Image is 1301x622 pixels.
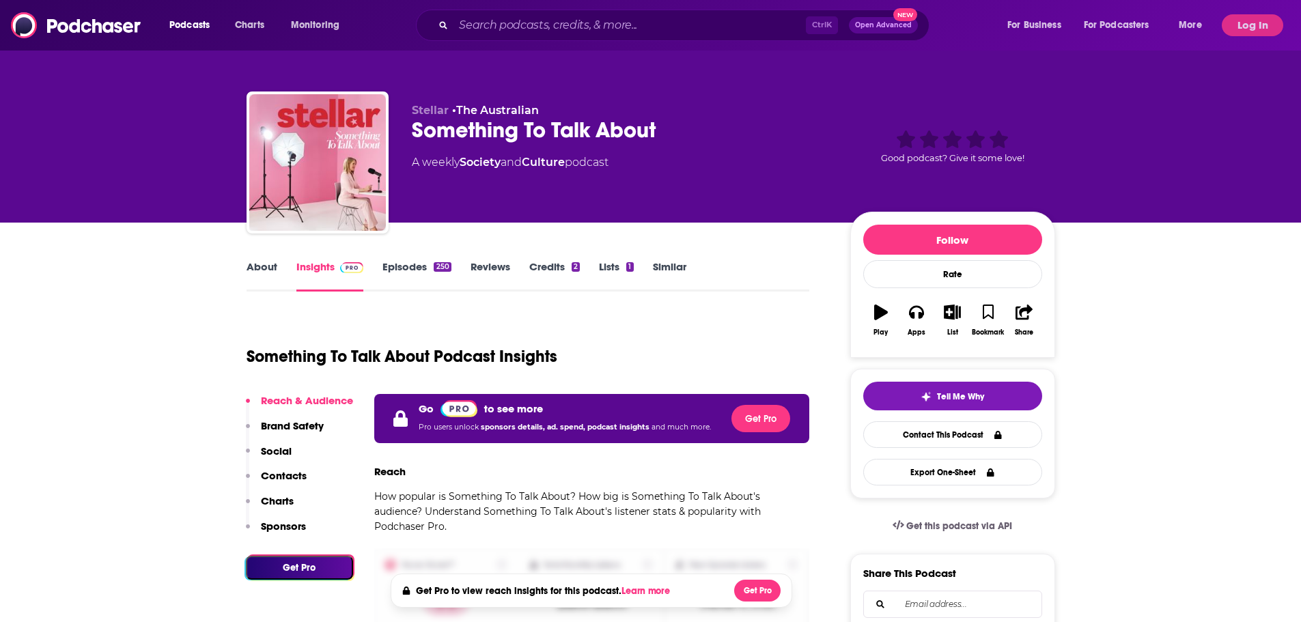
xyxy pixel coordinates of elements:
a: Reviews [471,260,510,292]
a: Lists1 [599,260,633,292]
span: • [452,104,539,117]
input: Search podcasts, credits, & more... [453,14,806,36]
span: More [1179,16,1202,35]
a: Contact This Podcast [863,421,1042,448]
div: Search followers [863,591,1042,618]
button: Charts [246,494,294,520]
a: Similar [653,260,686,292]
button: Share [1006,296,1041,345]
p: Contacts [261,469,307,482]
a: InsightsPodchaser Pro [296,260,364,292]
div: Good podcast? Give it some love! [850,104,1055,188]
p: Sponsors [261,520,306,533]
button: open menu [160,14,227,36]
span: Stellar [412,104,449,117]
p: Charts [261,494,294,507]
div: Apps [908,328,925,337]
button: Learn more [621,586,673,597]
button: Play [863,296,899,345]
button: Social [246,444,292,470]
button: Open AdvancedNew [849,17,918,33]
p: Brand Safety [261,419,324,432]
h1: Something To Talk About Podcast Insights [247,346,557,367]
div: Bookmark [972,328,1004,337]
span: For Business [1007,16,1061,35]
span: Get this podcast via API [906,520,1012,532]
input: Email address... [875,591,1031,617]
button: Reach & Audience [246,394,353,419]
a: About [247,260,277,292]
p: Social [261,444,292,457]
div: Play [873,328,888,337]
button: Export One-Sheet [863,459,1042,485]
a: Credits2 [529,260,580,292]
span: Charts [235,16,264,35]
a: Society [460,156,501,169]
span: Ctrl K [806,16,838,34]
button: Follow [863,225,1042,255]
a: Get this podcast via API [882,509,1024,543]
button: Get Pro [731,405,790,432]
div: 250 [434,262,451,272]
img: Podchaser - Follow, Share and Rate Podcasts [11,12,142,38]
button: Contacts [246,469,307,494]
h3: Share This Podcast [863,567,956,580]
a: Pro website [440,399,478,417]
span: For Podcasters [1084,16,1149,35]
a: Episodes250 [382,260,451,292]
a: Culture [522,156,565,169]
button: Get Pro [734,580,781,602]
button: open menu [1075,14,1169,36]
span: and [501,156,522,169]
button: open menu [1169,14,1219,36]
div: 1 [626,262,633,272]
img: Something To Talk About [249,94,386,231]
button: open menu [998,14,1078,36]
a: The Australian [456,104,539,117]
a: Charts [226,14,272,36]
img: Podchaser Pro [440,400,478,417]
span: Monitoring [291,16,339,35]
button: tell me why sparkleTell Me Why [863,382,1042,410]
p: How popular is Something To Talk About? How big is Something To Talk About's audience? Understand... [374,489,810,534]
button: Sponsors [246,520,306,545]
button: Bookmark [970,296,1006,345]
button: List [934,296,970,345]
button: Get Pro [246,556,353,580]
div: Rate [863,260,1042,288]
p: Reach & Audience [261,394,353,407]
div: Share [1015,328,1033,337]
button: open menu [281,14,357,36]
h4: Get Pro to view reach insights for this podcast. [416,585,673,597]
div: Search podcasts, credits, & more... [429,10,942,41]
img: tell me why sparkle [921,391,932,402]
button: Apps [899,296,934,345]
button: Brand Safety [246,419,324,444]
div: List [947,328,958,337]
span: New [893,8,918,21]
span: Open Advanced [855,22,912,29]
button: Log In [1222,14,1283,36]
p: Go [419,402,434,415]
img: Podchaser Pro [340,262,364,273]
span: Tell Me Why [937,391,984,402]
p: to see more [484,402,543,415]
div: 2 [572,262,580,272]
p: Pro users unlock and much more. [419,417,711,438]
span: Good podcast? Give it some love! [881,153,1024,163]
h3: Reach [374,465,406,478]
span: Podcasts [169,16,210,35]
span: sponsors details, ad. spend, podcast insights [481,423,652,432]
div: A weekly podcast [412,154,608,171]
